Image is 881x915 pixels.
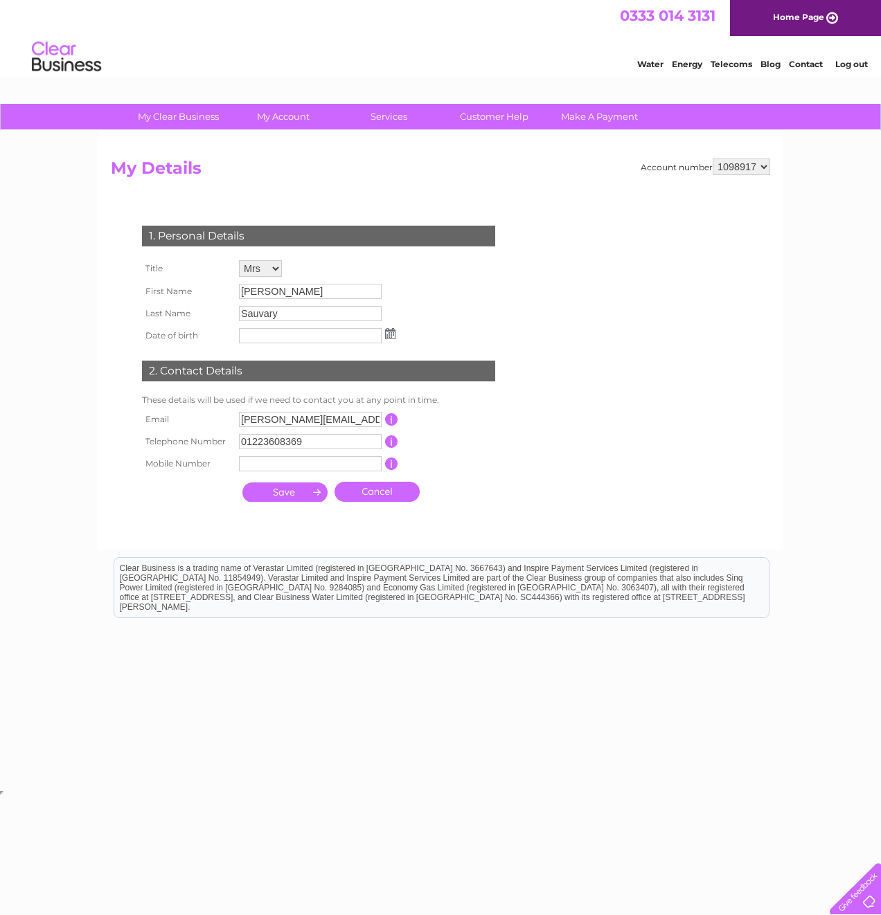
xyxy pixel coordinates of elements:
a: Contact [789,59,823,69]
a: Energy [672,59,702,69]
th: Telephone Number [139,431,235,453]
a: My Account [226,104,341,129]
a: Customer Help [437,104,551,129]
div: 2. Contact Details [142,361,495,381]
input: Information [385,457,398,470]
th: Title [139,257,235,280]
div: Account number [641,158,770,175]
div: 1. Personal Details [142,226,495,246]
input: Information [385,413,398,426]
th: Date of birth [139,325,235,347]
th: First Name [139,280,235,302]
a: Cancel [335,482,420,502]
a: Services [332,104,446,129]
a: Telecoms [711,59,752,69]
input: Information [385,435,398,448]
a: My Clear Business [121,104,235,129]
a: 0333 014 3131 [620,7,715,24]
th: Mobile Number [139,453,235,475]
a: Log out [835,59,868,69]
img: ... [385,328,395,339]
h2: My Details [111,158,770,185]
td: These details will be used if we need to contact you at any point in time. [139,392,499,408]
th: Email [139,408,235,431]
div: Clear Business is a trading name of Verastar Limited (registered in [GEOGRAPHIC_DATA] No. 3667643... [114,8,769,67]
img: logo.png [31,36,102,78]
th: Last Name [139,302,235,325]
input: Submit [242,482,328,502]
a: Water [637,59,664,69]
a: Make A Payment [542,104,657,129]
a: Blog [760,59,781,69]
